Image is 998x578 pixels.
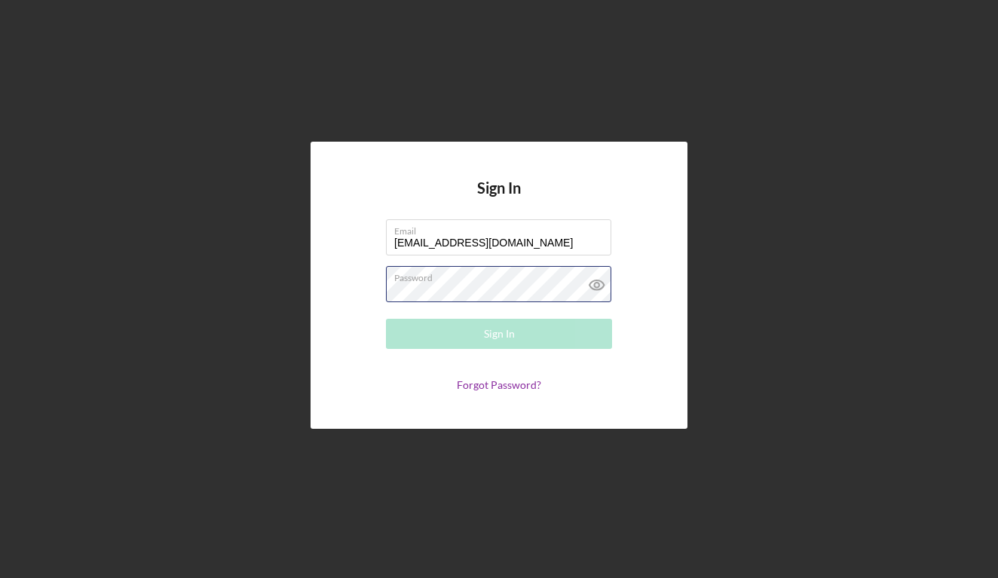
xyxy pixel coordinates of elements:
div: Sign In [484,319,515,349]
h4: Sign In [477,179,521,219]
a: Forgot Password? [457,378,541,391]
label: Password [394,267,611,283]
label: Email [394,220,611,237]
button: Sign In [386,319,612,349]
